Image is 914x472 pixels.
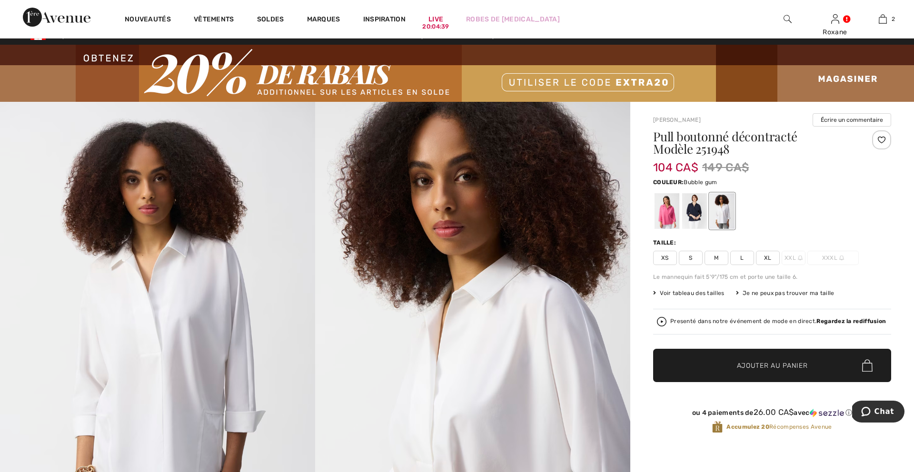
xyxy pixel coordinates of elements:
[657,317,666,326] img: Regardez la rediffusion
[422,22,449,31] div: 20:04:39
[702,159,749,176] span: 149 CA$
[726,423,832,431] span: Récompenses Avenue
[30,32,61,39] span: CAD
[816,318,886,324] strong: Regardez la rediffusion
[879,13,887,25] img: Mon panier
[670,318,886,324] div: Presenté dans notre événement de mode en direct.
[679,251,703,265] span: S
[839,256,844,260] img: ring-m.svg
[682,193,707,229] div: Bleu Nuit
[712,421,723,433] img: Récompenses Avenue
[257,15,284,25] a: Soldes
[363,15,406,25] span: Inspiration
[655,193,679,229] div: Bubble gum
[428,14,443,24] a: Live20:04:39
[807,251,859,265] span: XXXL
[653,289,725,297] span: Voir tableau des tailles
[730,251,754,265] span: L
[859,13,906,25] a: 2
[653,408,891,417] div: ou 4 paiements de avec
[653,251,677,265] span: XS
[125,15,171,25] a: Nouveautés
[831,13,839,25] img: Mes infos
[23,8,90,27] img: 1ère Avenue
[653,151,698,174] span: 104 CA$
[756,251,780,265] span: XL
[852,401,904,424] iframe: Ouvre un widget dans lequel vous pouvez chatter avec l’un de nos agents
[782,251,805,265] span: XXL
[831,14,839,23] a: Se connecter
[813,113,891,127] button: Écrire un commentaire
[892,15,895,23] span: 2
[653,117,701,123] a: [PERSON_NAME]
[653,273,891,281] div: Le mannequin fait 5'9"/175 cm et porte une taille 6.
[754,407,794,417] span: 26.00 CA$
[737,361,808,371] span: Ajouter au panier
[653,179,684,186] span: Couleur:
[653,349,891,382] button: Ajouter au panier
[653,408,891,421] div: ou 4 paiements de26.00 CA$avecSezzle Cliquez pour en savoir plus sur Sezzle
[736,289,835,297] div: Je ne peux pas trouver ma taille
[798,256,803,260] img: ring-m.svg
[812,27,858,37] div: Roxane
[810,409,844,417] img: Sezzle
[726,423,769,430] strong: Accumulez 20
[862,359,873,372] img: Bag.svg
[710,193,735,229] div: Vanille
[466,14,560,24] a: Robes de [MEDICAL_DATA]
[705,251,728,265] span: M
[307,15,340,25] a: Marques
[653,130,852,155] h1: Pull boutonné décontracté Modèle 251948
[194,15,234,25] a: Vêtements
[784,13,792,25] img: recherche
[684,179,717,186] span: Bubble gum
[653,238,678,247] div: Taille:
